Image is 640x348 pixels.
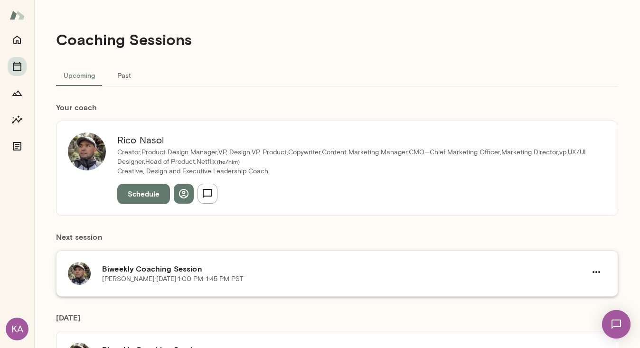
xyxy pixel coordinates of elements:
button: Past [103,64,145,86]
div: basic tabs example [56,64,618,86]
button: Send message [198,184,217,204]
p: Creator,Product Design Manager,VP, Design,VP, Product,Copywriter,Content Marketing Manager,CMO—Ch... [117,148,595,167]
h6: Next session [56,231,618,250]
div: KA [6,318,28,340]
button: View profile [174,184,194,204]
button: Home [8,30,27,49]
p: Creative, Design and Executive Leadership Coach [117,167,595,176]
button: Sessions [8,57,27,76]
button: Growth Plan [8,84,27,103]
button: Schedule [117,184,170,204]
h6: Rico Nasol [117,132,595,148]
h6: Your coach [56,102,618,113]
h6: [DATE] [56,312,618,331]
button: Insights [8,110,27,129]
h6: Biweekly Coaching Session [102,263,586,274]
button: Documents [8,137,27,156]
img: Rico Nasol [68,132,106,170]
img: Mento [9,6,25,24]
p: [PERSON_NAME] · [DATE] · 1:00 PM-1:45 PM PST [102,274,244,284]
h4: Coaching Sessions [56,30,192,48]
button: Upcoming [56,64,103,86]
span: ( he/him ) [216,158,240,165]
